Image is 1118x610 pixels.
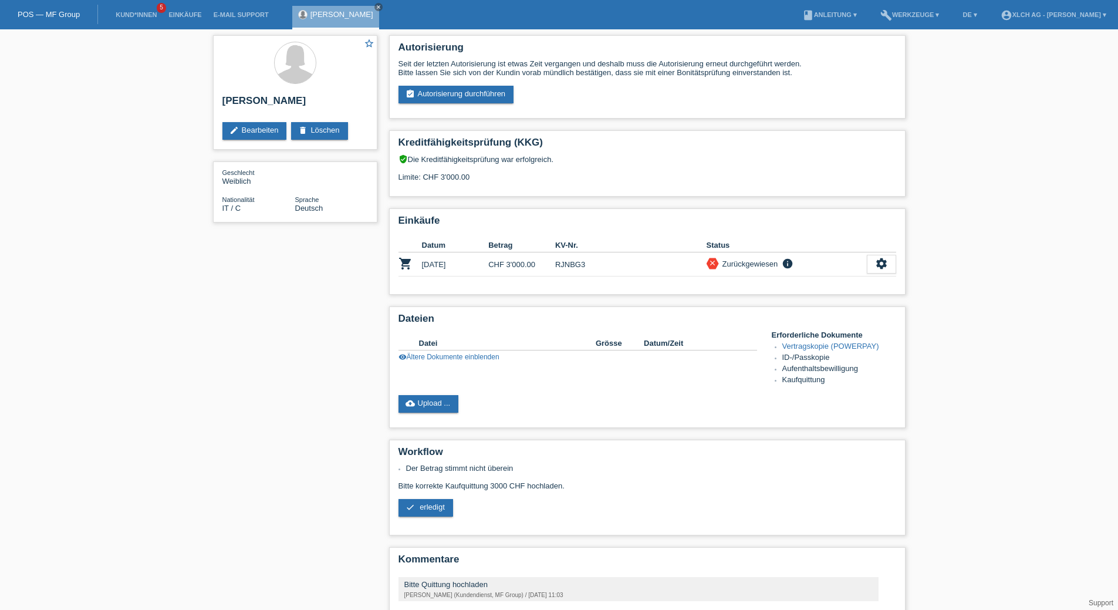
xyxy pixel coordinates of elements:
span: Nationalität [222,196,255,203]
span: erledigt [420,503,445,511]
a: account_circleXLCH AG - [PERSON_NAME] ▾ [995,11,1112,18]
a: bookAnleitung ▾ [796,11,863,18]
a: Einkäufe [163,11,207,18]
h4: Erforderliche Dokumente [772,331,896,339]
th: KV-Nr. [555,238,707,252]
th: Status [707,238,867,252]
h2: [PERSON_NAME] [222,95,368,113]
a: star_border [364,38,374,50]
li: Kaufquittung [782,375,896,386]
div: Die Kreditfähigkeitsprüfung war erfolgreich. Limite: CHF 3'000.00 [398,154,896,190]
div: Bitte korrekte Kaufquittung 3000 CHF hochladen. [398,464,896,525]
th: Datei [419,336,596,351]
span: 5 [157,3,166,13]
td: CHF 3'000.00 [488,252,555,277]
i: book [802,9,814,21]
i: verified_user [398,154,408,164]
a: cloud_uploadUpload ... [398,395,459,413]
h2: Dateien [398,313,896,331]
td: RJNBG3 [555,252,707,277]
a: DE ▾ [957,11,982,18]
li: ID-/Passkopie [782,353,896,364]
li: Der Betrag stimmt nicht überein [406,464,896,473]
i: info [781,258,795,269]
span: Sprache [295,196,319,203]
a: editBearbeiten [222,122,287,140]
a: POS — MF Group [18,10,80,19]
i: delete [298,126,308,135]
i: settings [875,257,888,270]
a: close [374,3,383,11]
div: Weiblich [222,168,295,186]
i: star_border [364,38,374,49]
a: Support [1089,599,1113,607]
div: [PERSON_NAME] (Kundendienst, MF Group) / [DATE] 11:03 [404,592,873,598]
a: Vertragskopie (POWERPAY) [782,342,879,351]
i: visibility [398,353,407,361]
th: Grösse [596,336,644,351]
a: visibilityÄltere Dokumente einblenden [398,353,499,361]
div: Seit der letzten Autorisierung ist etwas Zeit vergangen und deshalb muss die Autorisierung erneut... [398,59,896,77]
i: build [880,9,892,21]
i: POSP00023876 [398,257,413,271]
li: Aufenthaltsbewilligung [782,364,896,375]
th: Betrag [488,238,555,252]
a: E-Mail Support [208,11,275,18]
h2: Einkäufe [398,215,896,232]
h2: Workflow [398,446,896,464]
i: close [376,4,381,10]
i: cloud_upload [406,399,415,408]
i: edit [229,126,239,135]
span: Deutsch [295,204,323,213]
h2: Kommentare [398,554,896,571]
h2: Autorisierung [398,42,896,59]
th: Datum/Zeit [644,336,740,351]
td: [DATE] [422,252,489,277]
a: buildWerkzeuge ▾ [874,11,945,18]
h2: Kreditfähigkeitsprüfung (KKG) [398,137,896,154]
a: Kund*innen [110,11,163,18]
i: close [708,259,717,267]
a: check erledigt [398,499,453,517]
a: assignment_turned_inAutorisierung durchführen [398,86,514,103]
a: [PERSON_NAME] [310,10,373,19]
a: deleteLöschen [291,122,347,140]
i: assignment_turned_in [406,89,415,99]
span: Geschlecht [222,169,255,176]
i: account_circle [1001,9,1012,21]
div: Zurückgewiesen [719,258,778,270]
span: Italien / C / 13.06.1993 [222,204,241,213]
th: Datum [422,238,489,252]
div: Bitte Quittung hochladen [404,580,873,589]
i: check [406,503,415,512]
